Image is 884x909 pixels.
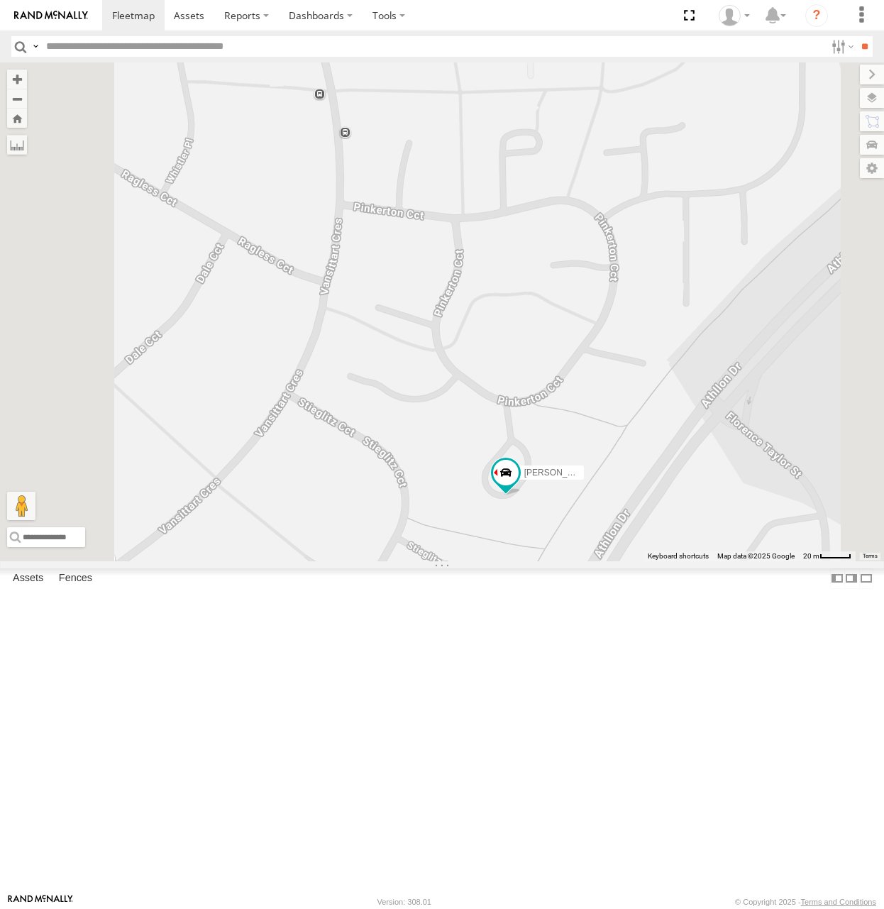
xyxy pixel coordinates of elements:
button: Zoom out [7,89,27,109]
button: Keyboard shortcuts [648,551,709,561]
label: Dock Summary Table to the Right [844,568,858,589]
button: Zoom Home [7,109,27,128]
label: Search Filter Options [826,36,856,57]
label: Hide Summary Table [859,568,873,589]
button: Zoom in [7,70,27,89]
label: Fences [52,569,99,589]
label: Assets [6,569,50,589]
label: Dock Summary Table to the Left [830,568,844,589]
button: Drag Pegman onto the map to open Street View [7,492,35,520]
img: rand-logo.svg [14,11,88,21]
button: Map scale: 20 m per 41 pixels [799,551,856,561]
a: Terms and Conditions [801,898,876,906]
label: Measure [7,135,27,155]
div: Version: 308.01 [377,898,431,906]
span: [PERSON_NAME] [524,468,595,478]
span: 20 m [803,552,819,560]
label: Map Settings [860,158,884,178]
i: ? [805,4,828,27]
a: Visit our Website [8,895,73,909]
div: Helen Mason [714,5,755,26]
label: Search Query [30,36,41,57]
span: Map data ©2025 Google [717,552,795,560]
a: Terms (opens in new tab) [863,553,878,558]
div: © Copyright 2025 - [735,898,876,906]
